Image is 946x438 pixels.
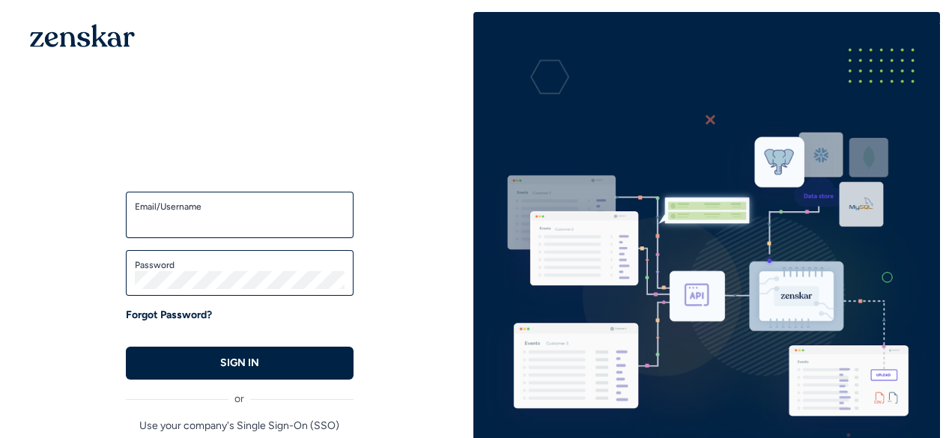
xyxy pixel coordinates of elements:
[220,356,259,371] p: SIGN IN
[126,419,354,434] p: Use your company's Single Sign-On (SSO)
[126,347,354,380] button: SIGN IN
[30,24,135,47] img: 1OGAJ2xQqyY4LXKgY66KYq0eOWRCkrZdAb3gUhuVAqdWPZE9SRJmCz+oDMSn4zDLXe31Ii730ItAGKgCKgCCgCikA4Av8PJUP...
[126,308,212,323] a: Forgot Password?
[135,201,345,213] label: Email/Username
[135,259,345,271] label: Password
[126,380,354,407] div: or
